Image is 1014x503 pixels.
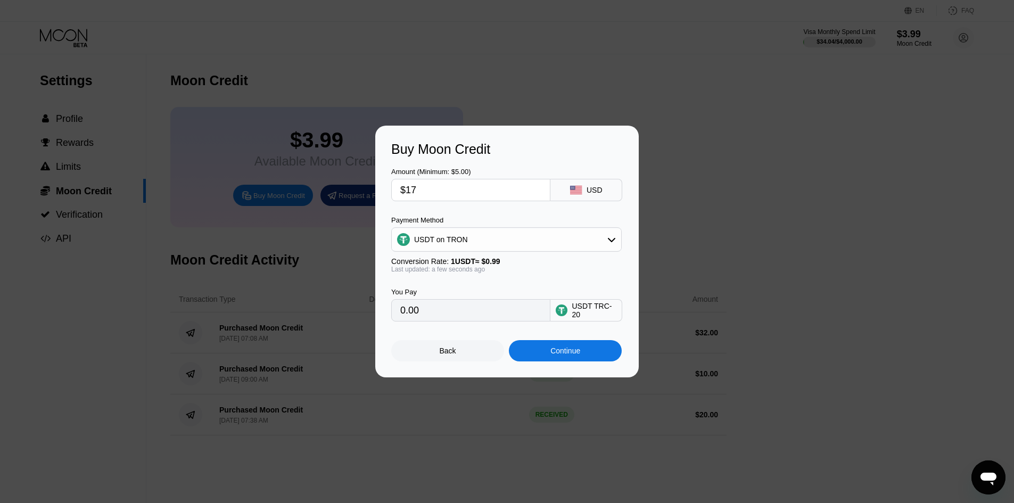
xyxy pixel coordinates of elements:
[400,179,541,201] input: $0.00
[414,235,468,244] div: USDT on TRON
[971,460,1005,494] iframe: Button to launch messaging window
[391,257,622,266] div: Conversion Rate:
[587,186,603,194] div: USD
[391,168,550,176] div: Amount (Minimum: $5.00)
[550,347,580,355] div: Continue
[391,288,550,296] div: You Pay
[391,216,622,224] div: Payment Method
[440,347,456,355] div: Back
[392,229,621,250] div: USDT on TRON
[451,257,500,266] span: 1 USDT ≈ $0.99
[391,142,623,157] div: Buy Moon Credit
[509,340,622,361] div: Continue
[572,302,616,319] div: USDT TRC-20
[391,266,622,273] div: Last updated: a few seconds ago
[391,340,504,361] div: Back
